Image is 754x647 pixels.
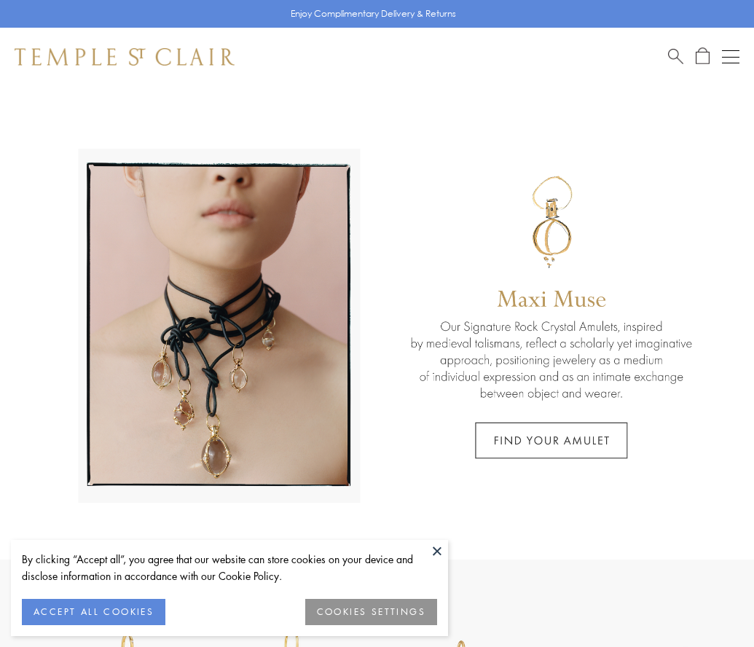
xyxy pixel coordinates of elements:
p: Enjoy Complimentary Delivery & Returns [291,7,456,21]
a: Open Shopping Bag [696,47,710,66]
img: Temple St. Clair [15,48,235,66]
button: Open navigation [722,48,739,66]
button: COOKIES SETTINGS [305,599,437,625]
a: Search [668,47,683,66]
div: By clicking “Accept all”, you agree that our website can store cookies on your device and disclos... [22,551,437,584]
button: ACCEPT ALL COOKIES [22,599,165,625]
